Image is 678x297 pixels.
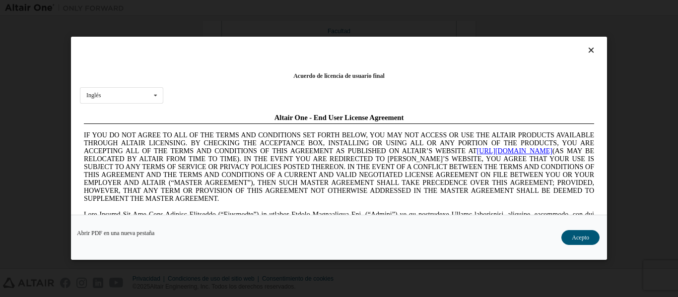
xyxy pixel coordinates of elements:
a: Abrir PDF en una nueva pestaña [77,231,154,237]
font: Inglés [86,92,101,99]
font: Abrir PDF en una nueva pestaña [77,230,154,237]
span: IF YOU DO NOT AGREE TO ALL OF THE TERMS AND CONDITIONS SET FORTH BELOW, YOU MAY NOT ACCESS OR USE... [4,22,514,93]
font: Acuerdo de licencia de usuario final [293,72,385,79]
font: Acepto [572,235,589,241]
span: Lore Ipsumd Sit Ame Cons Adipisc Elitseddo (“Eiusmodte”) in utlabor Etdolo Magnaaliqua Eni. (“Adm... [4,101,514,172]
a: [URL][DOMAIN_NAME] [397,38,473,45]
button: Acepto [561,231,600,245]
span: Altair One - End User License Agreement [195,4,324,12]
